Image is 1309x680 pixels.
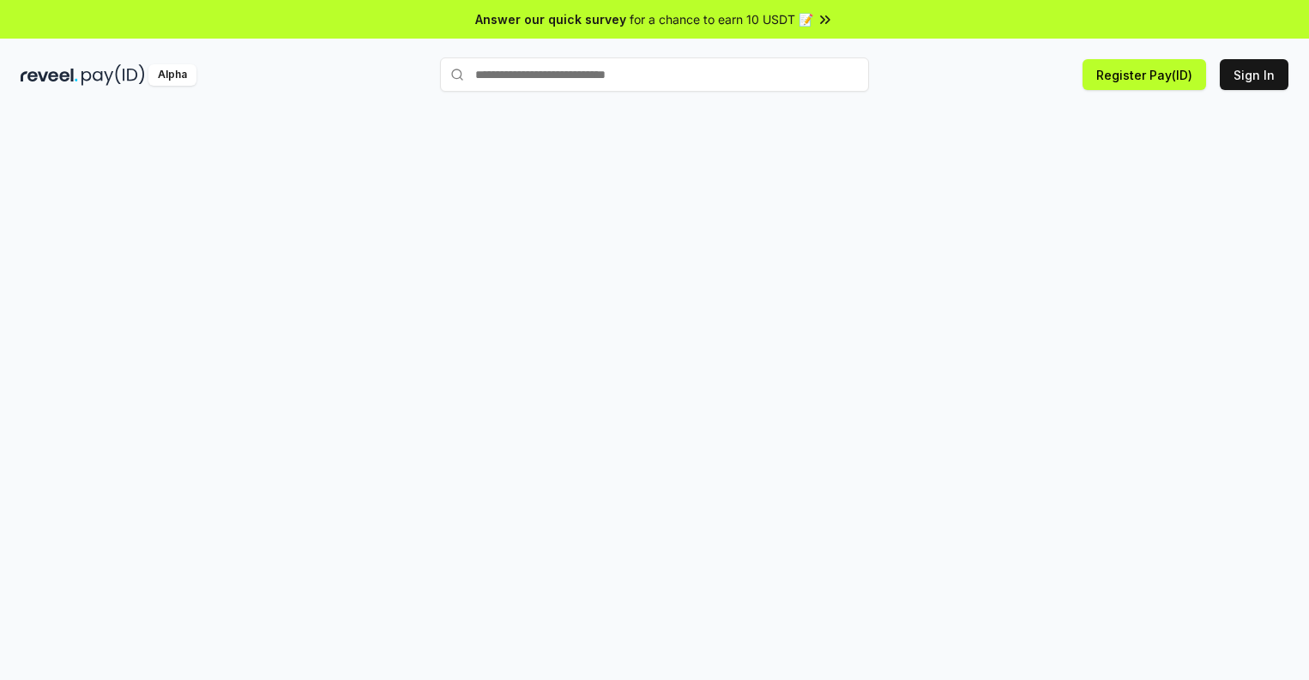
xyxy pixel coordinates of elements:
[1220,59,1288,90] button: Sign In
[21,64,78,86] img: reveel_dark
[630,10,813,28] span: for a chance to earn 10 USDT 📝
[148,64,196,86] div: Alpha
[475,10,626,28] span: Answer our quick survey
[81,64,145,86] img: pay_id
[1083,59,1206,90] button: Register Pay(ID)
